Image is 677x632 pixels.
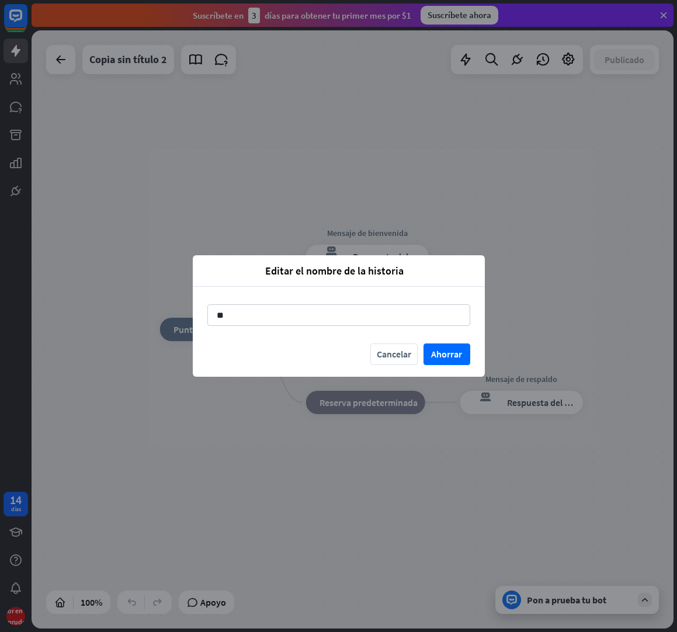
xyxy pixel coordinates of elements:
button: Abrir el widget de chat LiveChat [9,5,44,40]
font: Ahorrar [431,348,462,360]
font: Cancelar [377,348,411,360]
button: Ahorrar [423,343,470,365]
button: Cancelar [370,343,418,365]
font: Editar el nombre de la historia [265,264,404,277]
